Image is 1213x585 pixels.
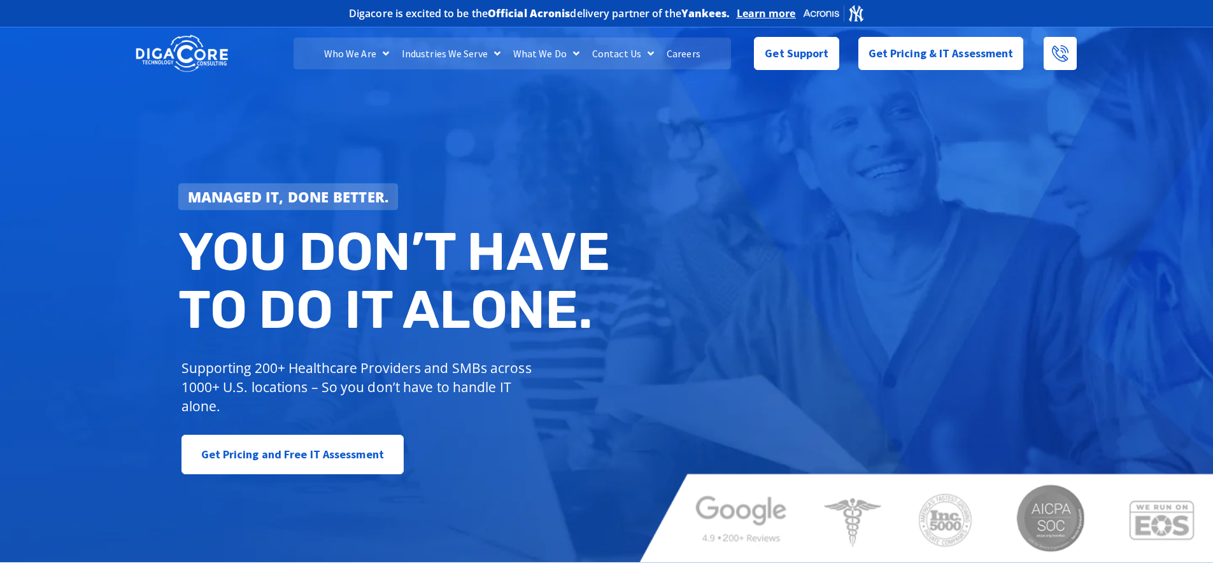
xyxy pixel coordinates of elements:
[395,38,507,69] a: Industries We Serve
[858,37,1024,70] a: Get Pricing & IT Assessment
[507,38,586,69] a: What We Do
[294,38,730,69] nav: Menu
[586,38,660,69] a: Contact Us
[660,38,707,69] a: Careers
[765,41,828,66] span: Get Support
[737,7,796,20] a: Learn more
[869,41,1014,66] span: Get Pricing & IT Assessment
[181,435,404,474] a: Get Pricing and Free IT Assessment
[802,4,865,22] img: Acronis
[201,442,384,467] span: Get Pricing and Free IT Assessment
[754,37,839,70] a: Get Support
[318,38,395,69] a: Who We Are
[181,358,537,416] p: Supporting 200+ Healthcare Providers and SMBs across 1000+ U.S. locations – So you don’t have to ...
[681,6,730,20] b: Yankees.
[178,183,399,210] a: Managed IT, done better.
[188,187,389,206] strong: Managed IT, done better.
[488,6,571,20] b: Official Acronis
[136,34,228,74] img: DigaCore Technology Consulting
[349,8,730,18] h2: Digacore is excited to be the delivery partner of the
[178,223,616,339] h2: You don’t have to do IT alone.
